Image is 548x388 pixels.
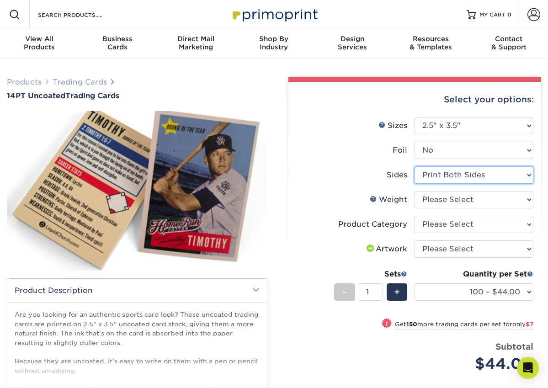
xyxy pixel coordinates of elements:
[391,29,469,58] a: Resources& Templates
[421,353,533,375] div: $44.00
[365,244,407,255] div: Artwork
[78,35,156,43] span: Business
[157,29,235,58] a: Direct MailMarketing
[387,170,407,181] div: Sides
[157,35,235,51] div: Marketing
[313,35,391,51] div: Services
[479,11,505,19] span: MY CART
[517,357,539,379] div: Open Intercom Messenger
[235,29,313,58] a: Shop ByIndustry
[495,341,533,351] strong: Subtotal
[296,82,534,117] div: Select your options:
[2,360,78,385] iframe: Google Customer Reviews
[395,321,533,330] small: Get more trading cards per set for
[78,29,156,58] a: BusinessCards
[406,321,417,328] strong: 150
[370,194,407,205] div: Weight
[526,321,533,328] span: $7
[313,29,391,58] a: DesignServices
[229,5,320,24] img: Primoprint
[7,101,267,281] img: 14PT Uncoated 01
[338,219,407,230] div: Product Category
[470,35,548,51] div: & Support
[378,120,407,131] div: Sizes
[386,319,388,329] span: !
[157,35,235,43] span: Direct Mail
[235,35,313,43] span: Shop By
[7,91,267,100] h1: Trading Cards
[342,285,346,299] span: -
[507,11,511,18] span: 0
[7,279,267,302] h2: Product Description
[313,35,391,43] span: Design
[37,9,126,20] input: SEARCH PRODUCTS.....
[394,285,400,299] span: +
[391,35,469,51] div: & Templates
[7,91,267,100] a: 14PT UncoatedTrading Cards
[470,35,548,43] span: Contact
[235,35,313,51] div: Industry
[393,145,407,156] div: Foil
[391,35,469,43] span: Resources
[7,91,65,100] span: 14PT Uncoated
[7,78,42,86] a: Products
[415,269,533,280] div: Quantity per Set
[334,269,407,280] div: Sets
[470,29,548,58] a: Contact& Support
[78,35,156,51] div: Cards
[53,78,107,86] a: Trading Cards
[512,321,533,328] span: only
